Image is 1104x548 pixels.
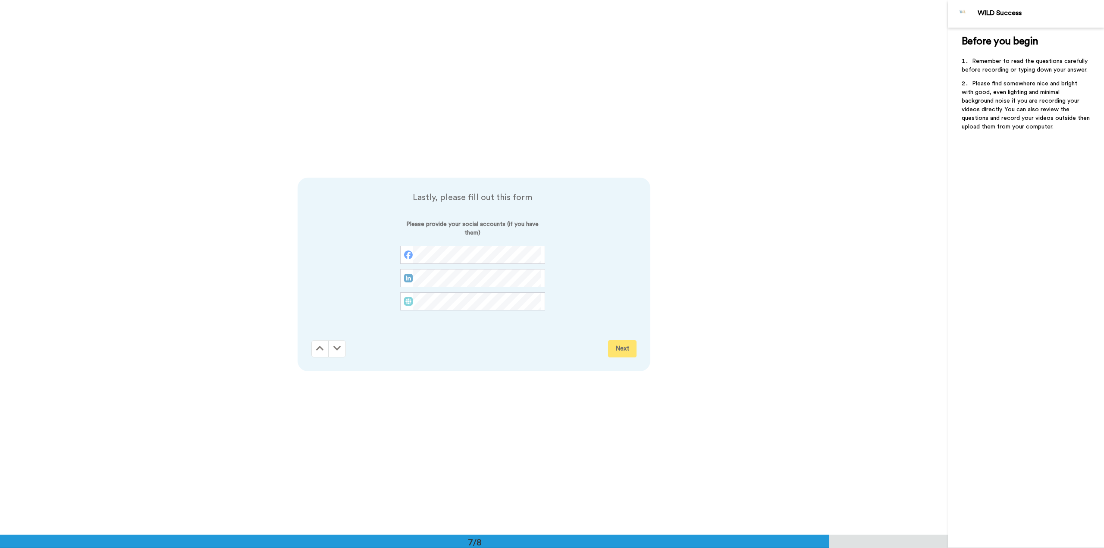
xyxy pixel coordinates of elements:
img: facebook.svg [404,251,413,259]
img: Profile Image [953,3,973,24]
span: Remember to read the questions carefully before recording or typing down your answer. [962,58,1089,73]
button: Next [608,340,637,357]
img: web.svg [404,297,413,306]
div: WILD Success [978,9,1104,17]
span: Please find somewhere nice and bright with good, even lighting and minimal background noise if yo... [962,81,1091,130]
span: Before you begin [962,36,1038,47]
div: 7/8 [454,536,496,548]
img: linked-in.png [404,274,413,282]
span: Please provide your social accounts (if you have them) [400,220,545,246]
span: Lastly, please fill out this form [311,191,634,204]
